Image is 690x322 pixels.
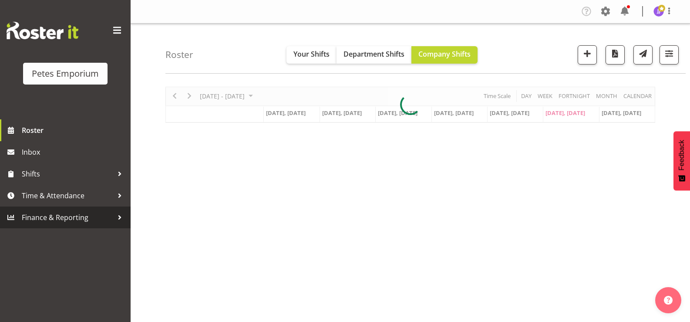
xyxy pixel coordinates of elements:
[633,45,653,64] button: Send a list of all shifts for the selected filtered period to all rostered employees.
[337,46,411,64] button: Department Shifts
[7,22,78,39] img: Rosterit website logo
[22,124,126,137] span: Roster
[22,167,113,180] span: Shifts
[22,146,126,159] span: Inbox
[606,45,625,64] button: Download a PDF of the roster according to the set date range.
[664,296,673,305] img: help-xxl-2.png
[165,50,193,60] h4: Roster
[32,67,99,80] div: Petes Emporium
[22,189,113,202] span: Time & Attendance
[22,211,113,224] span: Finance & Reporting
[343,49,404,59] span: Department Shifts
[286,46,337,64] button: Your Shifts
[411,46,478,64] button: Company Shifts
[578,45,597,64] button: Add a new shift
[418,49,471,59] span: Company Shifts
[653,6,664,17] img: janelle-jonkers702.jpg
[678,140,686,170] span: Feedback
[673,131,690,190] button: Feedback - Show survey
[293,49,330,59] span: Your Shifts
[660,45,679,64] button: Filter Shifts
